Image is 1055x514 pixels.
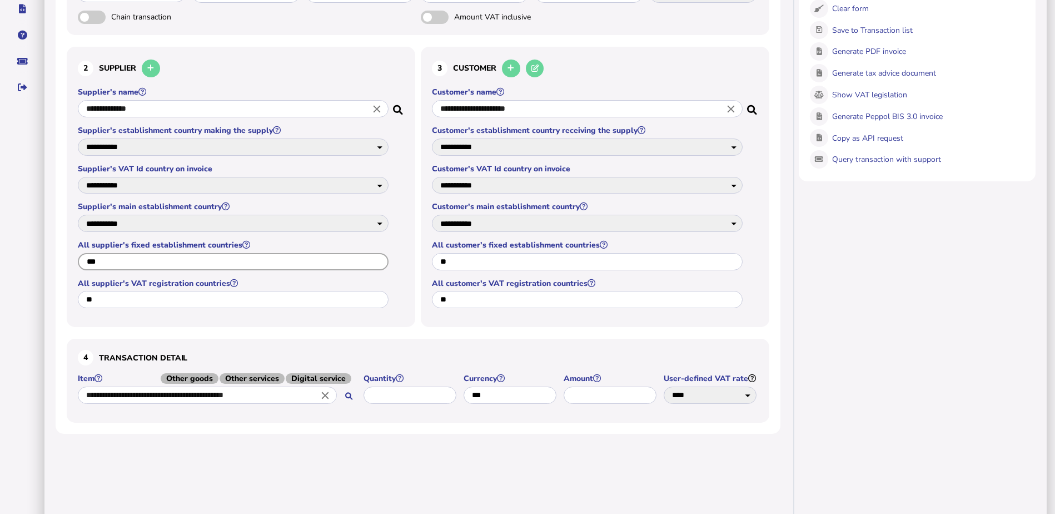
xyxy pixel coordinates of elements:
span: Amount VAT inclusive [454,12,571,22]
i: Close [319,389,331,401]
div: 4 [78,350,93,365]
label: Customer's establishment country receiving the supply [432,125,744,136]
i: Close [371,103,383,115]
button: Add a new supplier to the database [142,60,160,78]
i: Search for a dummy customer [747,102,758,111]
span: Other services [220,373,285,384]
label: Customer's VAT Id country on invoice [432,164,744,174]
span: Chain transaction [111,12,228,22]
label: Supplier's name [78,87,390,97]
label: All customer's VAT registration countries [432,278,744,289]
span: Digital service [286,373,351,384]
button: Search for an item by HS code or use natural language description [340,388,358,406]
i: Close [725,103,737,115]
label: Supplier's establishment country making the supply [78,125,390,136]
label: All supplier's VAT registration countries [78,278,390,289]
h3: Transaction detail [78,350,758,365]
button: Raise a support ticket [11,50,34,73]
label: Customer's main establishment country [432,201,744,212]
button: Edit selected customer in the database [526,60,544,78]
button: Sign out [11,76,34,99]
button: Help pages [11,23,34,47]
label: Supplier's main establishment country [78,201,390,212]
label: User-defined VAT rate [664,373,758,384]
h3: Customer [432,58,758,80]
section: Define the item, and answer additional questions [67,339,769,423]
div: 2 [78,61,93,76]
label: Quantity [364,373,458,384]
button: Add a new customer to the database [502,60,520,78]
label: All supplier's fixed establishment countries [78,240,390,250]
section: Define the seller [67,47,415,328]
div: 3 [432,61,447,76]
span: Other goods [161,373,218,384]
label: Amount [564,373,658,384]
label: All customer's fixed establishment countries [432,240,744,250]
h3: Supplier [78,58,404,80]
i: Search for a dummy seller [393,102,404,111]
label: Currency [464,373,558,384]
label: Item [78,373,358,384]
label: Supplier's VAT Id country on invoice [78,164,390,174]
label: Customer's name [432,87,744,97]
